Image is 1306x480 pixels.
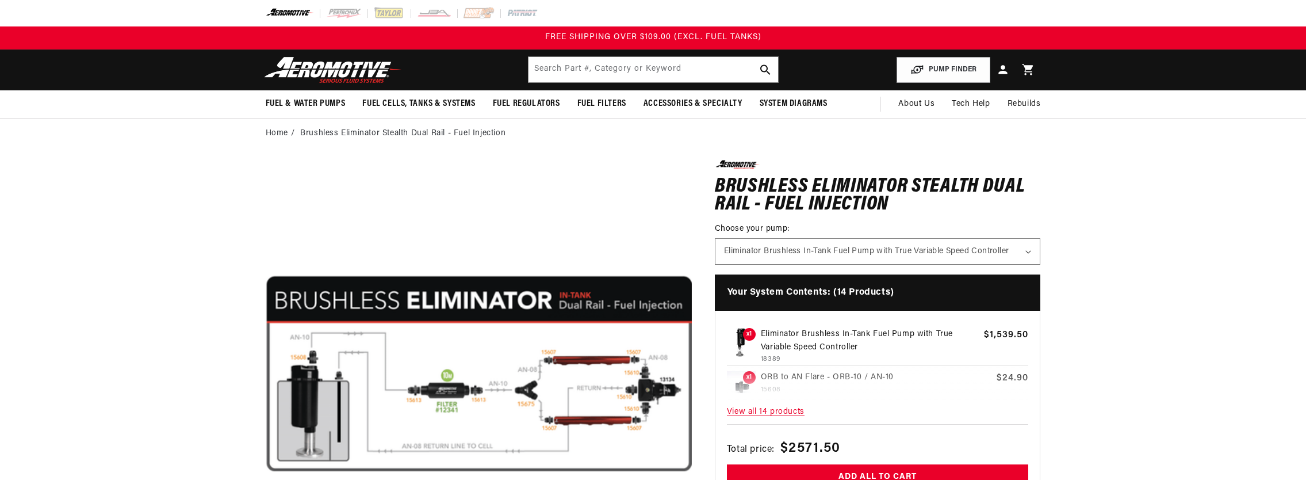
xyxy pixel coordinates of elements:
[528,57,778,82] input: Search by Part Number, Category or Keyword
[300,127,505,140] li: Brushless Eliminator Stealth Dual Rail - Fuel Injection
[484,90,569,117] summary: Fuel Regulators
[635,90,751,117] summary: Accessories & Specialty
[890,90,943,118] a: About Us
[493,98,560,110] span: Fuel Regulators
[952,98,990,111] span: Tech Help
[743,328,756,341] span: x1
[897,57,990,83] button: PUMP FINDER
[577,98,626,110] span: Fuel Filters
[727,443,775,458] span: Total price:
[943,90,998,118] summary: Tech Help
[727,400,1029,425] span: View all 14 products
[715,178,1041,214] h1: Brushless Eliminator Stealth Dual Rail - Fuel Injection
[354,90,484,117] summary: Fuel Cells, Tanks & Systems
[898,100,935,108] span: About Us
[727,328,1029,365] a: Eliminator Brushless In-Tank Fuel Pump with True Variable Speed Controller x1 Eliminator Brushles...
[266,127,288,140] a: Home
[780,438,840,459] span: $2571.50
[999,90,1050,118] summary: Rebuilds
[984,328,1028,342] span: $1,539.50
[751,90,836,117] summary: System Diagrams
[1008,98,1041,111] span: Rebuilds
[257,90,354,117] summary: Fuel & Water Pumps
[715,275,1041,311] h4: Your System Contents: (14 Products)
[266,98,346,110] span: Fuel & Water Pumps
[545,33,761,41] span: FREE SHIPPING OVER $109.00 (EXCL. FUEL TANKS)
[753,57,778,82] button: search button
[266,127,1041,140] nav: breadcrumbs
[261,56,405,83] img: Aeromotive
[727,328,756,357] img: Eliminator Brushless In-Tank Fuel Pump with True Variable Speed Controller
[760,98,828,110] span: System Diagrams
[715,223,1041,235] label: Choose your pump:
[569,90,635,117] summary: Fuel Filters
[761,328,979,354] p: Eliminator Brushless In-Tank Fuel Pump with True Variable Speed Controller
[644,98,742,110] span: Accessories & Specialty
[362,98,475,110] span: Fuel Cells, Tanks & Systems
[761,354,979,365] p: 18389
